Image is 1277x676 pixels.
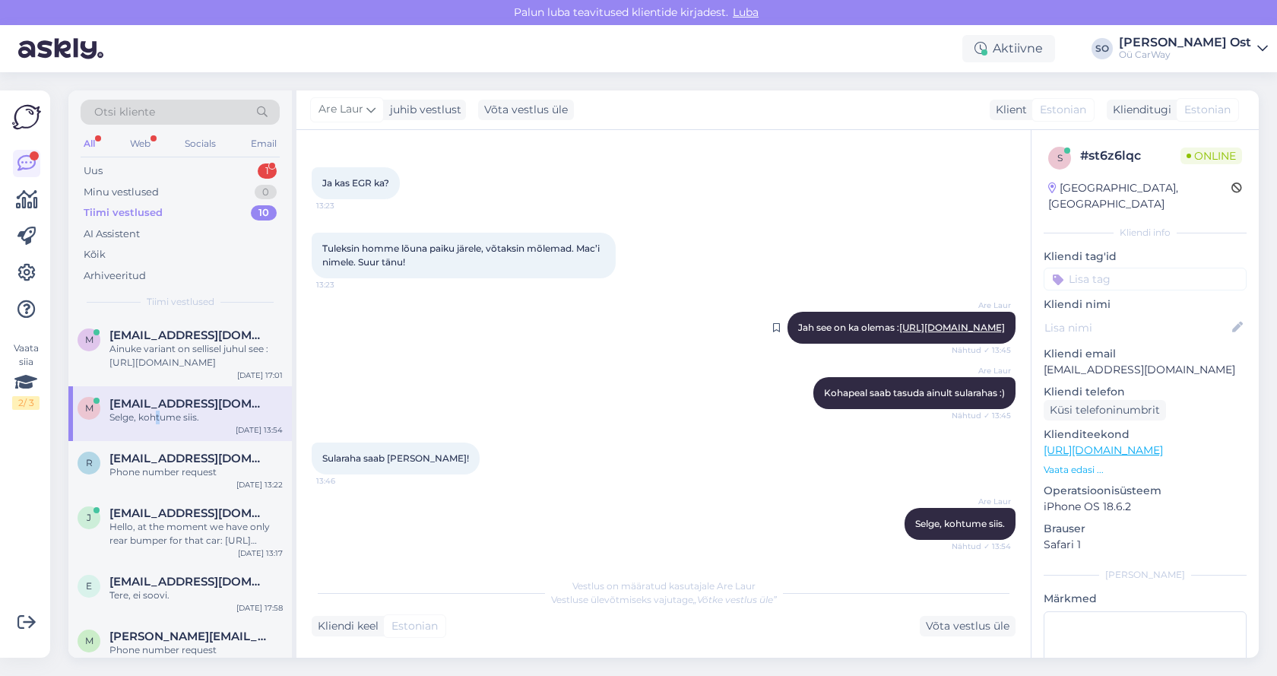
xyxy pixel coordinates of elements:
div: Selge, kohtume siis. [109,411,283,424]
span: 13:23 [316,279,373,290]
p: Operatsioonisüsteem [1044,483,1247,499]
div: [DATE] 17:58 [236,602,283,614]
span: 13:46 [316,475,373,487]
div: Tere, ei soovi. [109,589,283,602]
span: Luba [728,5,763,19]
span: s [1057,152,1063,163]
div: AI Assistent [84,227,140,242]
div: Uus [84,163,103,179]
span: Nähtud ✓ 13:54 [952,541,1011,552]
span: M [85,635,93,646]
div: [PERSON_NAME] [1044,568,1247,582]
span: Sularaha saab [PERSON_NAME]! [322,452,469,464]
div: Socials [182,134,219,154]
div: juhib vestlust [384,102,461,118]
div: Vaata siia [12,341,40,410]
div: Ainuke variant on sellisel juhul see : [URL][DOMAIN_NAME] [109,342,283,370]
p: Kliendi telefon [1044,384,1247,400]
span: rasmusjalast650@gmail.com [109,452,268,465]
div: Klienditugi [1107,102,1171,118]
p: Klienditeekond [1044,427,1247,443]
div: [DATE] 13:22 [236,479,283,490]
div: Arhiveeritud [84,268,146,284]
p: Vaata edasi ... [1044,463,1247,477]
span: Tiimi vestlused [147,295,214,309]
div: Web [127,134,154,154]
div: Email [248,134,280,154]
span: Kohapeal saab tasuda ainult sularahas :) [824,387,1005,398]
span: Estonian [391,618,438,634]
div: 10 [251,205,277,221]
span: Otsi kliente [94,104,155,120]
input: Lisa nimi [1044,319,1229,336]
div: [PERSON_NAME] Ost [1119,36,1251,49]
span: e [86,580,92,592]
span: Online [1180,148,1242,164]
span: j [87,512,91,523]
span: Marko.siilmann@mail.ee [109,630,268,643]
div: [DATE] 17:01 [237,370,283,381]
p: iPhone OS 18.6.2 [1044,499,1247,515]
span: Jah see on ka olemas : [798,322,1005,333]
p: Kliendi email [1044,346,1247,362]
span: Nähtud ✓ 13:45 [952,410,1011,421]
span: Mac.ojasmaa@gmail.com [109,397,268,411]
span: m [85,334,93,345]
span: jur.Podolski@mail.ru [109,506,268,520]
a: [PERSON_NAME] OstOü CarWay [1119,36,1268,61]
div: Kliendi info [1044,226,1247,240]
span: r [86,457,93,468]
div: Klient [990,102,1027,118]
div: Phone number request [109,643,283,657]
span: M [85,402,93,414]
span: Estonian [1184,102,1231,118]
div: 1 [258,163,277,179]
div: [DATE] 13:54 [236,424,283,436]
p: Kliendi nimi [1044,297,1247,313]
span: Tuleksin homme lõuna paiku järele, võtaksin mõlemad. Mac’i nimele. Suur tänu! [322,243,602,268]
div: [GEOGRAPHIC_DATA], [GEOGRAPHIC_DATA] [1048,180,1231,212]
span: Are Laur [954,496,1011,507]
span: Nähtud ✓ 13:45 [952,344,1011,356]
span: 13:23 [316,200,373,211]
div: Phone number request [109,465,283,479]
div: Küsi telefoninumbrit [1044,400,1166,421]
div: Oü CarWay [1119,49,1251,61]
span: Are Laur [318,101,363,118]
div: 2 / 3 [12,396,40,410]
a: [URL][DOMAIN_NAME] [1044,443,1163,457]
p: Brauser [1044,521,1247,537]
p: Märkmed [1044,591,1247,607]
i: „Võtke vestlus üle” [693,594,777,605]
div: [DATE] 13:17 [238,547,283,559]
span: mmventsel@gmail.com [109,328,268,342]
div: Hello, at the moment we have only rear bumper for that car: [URL][DOMAIN_NAME] [109,520,283,547]
input: Lisa tag [1044,268,1247,290]
span: Vestluse ülevõtmiseks vajutage [551,594,777,605]
div: Võta vestlus üle [920,616,1016,636]
img: Askly Logo [12,103,41,132]
div: Kõik [84,247,106,262]
span: Ja kas EGR ka? [322,177,389,189]
span: Selge, kohtume siis. [915,518,1005,529]
div: Aktiivne [962,35,1055,62]
span: Estonian [1040,102,1086,118]
div: All [81,134,98,154]
span: erikdzigovskyi@gmail.com [109,575,268,589]
span: Are Laur [954,365,1011,376]
span: Are Laur [954,300,1011,311]
p: [EMAIL_ADDRESS][DOMAIN_NAME] [1044,362,1247,378]
div: Tiimi vestlused [84,205,163,221]
div: # st6z6lqc [1080,147,1180,165]
div: Võta vestlus üle [478,100,574,120]
a: [URL][DOMAIN_NAME] [899,322,1005,333]
div: Minu vestlused [84,185,159,200]
div: Kliendi keel [312,618,379,634]
div: 0 [255,185,277,200]
span: Vestlus on määratud kasutajale Are Laur [572,580,756,592]
div: SO [1092,38,1113,59]
p: Kliendi tag'id [1044,249,1247,265]
div: [DATE] 10:38 [236,657,283,668]
p: Safari 1 [1044,537,1247,553]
